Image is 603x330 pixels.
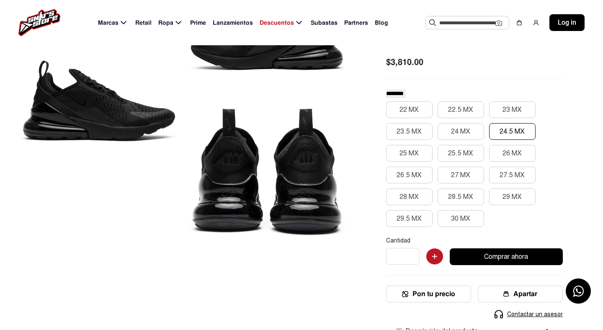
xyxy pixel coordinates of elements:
img: Cámara [495,20,502,26]
span: Descuentos [260,18,294,27]
button: 29.5 MX [386,210,433,227]
img: Icon.png [402,291,408,297]
button: Comprar ahora [450,248,563,265]
button: 23.5 MX [386,123,433,140]
button: 22 MX [386,101,433,118]
span: $3,810.00 [386,56,423,68]
button: 28.5 MX [438,188,484,205]
button: 24.5 MX [489,123,536,140]
span: Contactar un asesor [507,310,563,319]
img: logo [18,9,60,36]
img: Buscar [429,19,436,26]
button: 22.5 MX [438,101,484,118]
span: Partners [344,18,368,27]
span: Blog [375,18,388,27]
button: 23 MX [489,101,536,118]
img: Agregar al carrito [426,248,443,265]
span: Retail [135,18,152,27]
button: Apartar [478,286,563,302]
span: Lanzamientos [213,18,253,27]
p: Cantidad [386,237,563,245]
button: 30 MX [438,210,484,227]
img: user [533,19,539,26]
img: shopping [516,19,523,26]
button: 26.5 MX [386,167,433,183]
img: wallet-05.png [503,291,509,297]
span: Subastas [311,18,338,27]
button: 26 MX [489,145,536,162]
button: 28 MX [386,188,433,205]
span: Log in [558,18,576,28]
button: 27 MX [438,167,484,183]
span: Marcas [98,18,119,27]
span: Prime [190,18,206,27]
button: 24 MX [438,123,484,140]
button: 25.5 MX [438,145,484,162]
span: Ropa [158,18,173,27]
button: 27.5 MX [489,167,536,183]
button: 25 MX [386,145,433,162]
button: Pon tu precio [386,286,471,302]
button: 29 MX [489,188,536,205]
